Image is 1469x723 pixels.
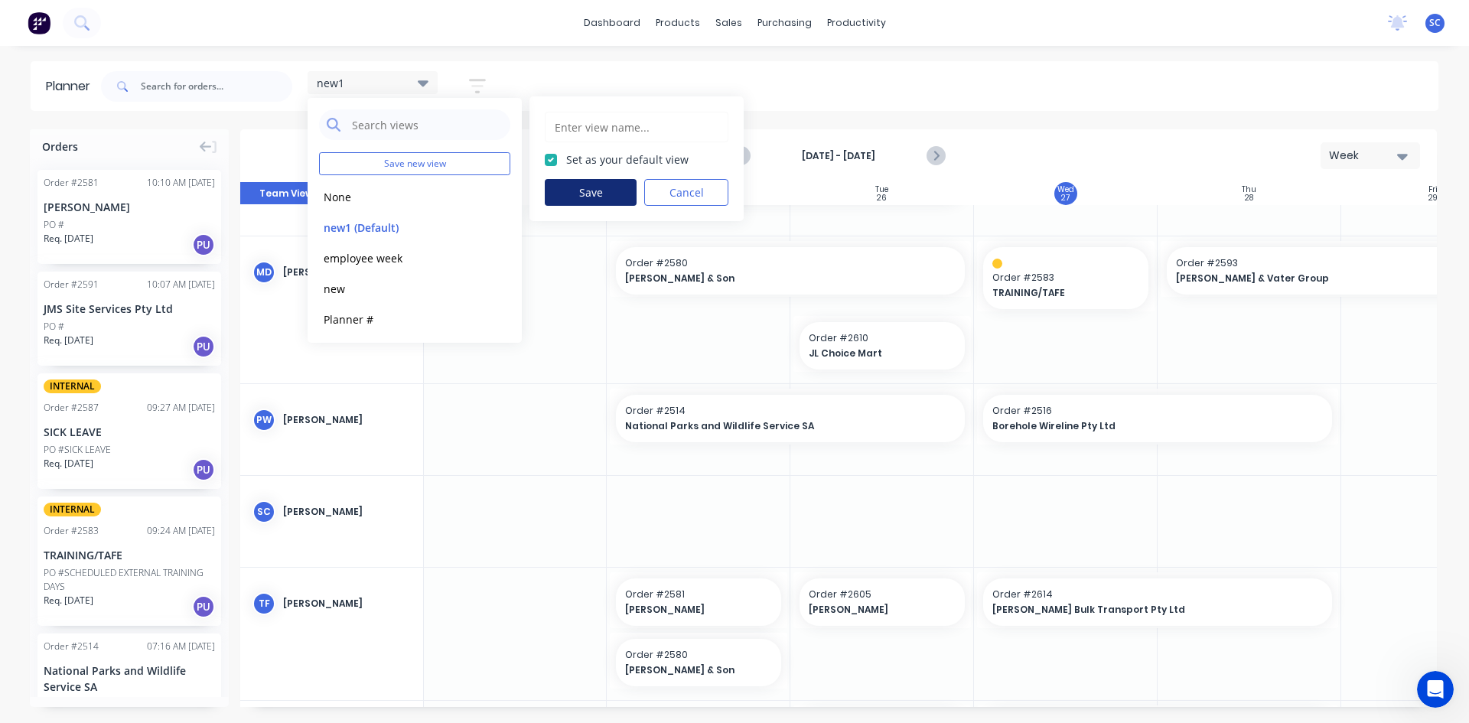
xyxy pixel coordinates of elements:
[44,278,99,291] div: Order # 2591
[625,256,956,270] span: Order # 2580
[44,401,99,415] div: Order # 2587
[1429,16,1441,30] span: SC
[319,218,482,236] button: new1 (Default)
[283,505,411,519] div: [PERSON_NAME]
[625,588,772,601] span: Order # 2581
[992,271,1139,285] span: Order # 2583
[319,152,510,175] button: Save new view
[28,11,50,34] img: Factory
[44,443,111,457] div: PO #SICK LEAVE
[1329,148,1399,164] div: Week
[283,265,411,279] div: [PERSON_NAME]
[252,592,275,615] div: TF
[42,138,78,155] span: Orders
[1428,185,1438,194] div: Fri
[192,233,215,256] div: PU
[1321,142,1420,169] button: Week
[1417,671,1454,708] iframe: Intercom live chat
[625,603,757,617] span: [PERSON_NAME]
[147,401,215,415] div: 09:27 AM [DATE]
[283,597,411,611] div: [PERSON_NAME]
[44,566,215,594] div: PO #SCHEDULED EXTERNAL TRAINING DAYS
[576,11,648,34] a: dashboard
[252,500,275,523] div: SC
[1057,185,1074,194] div: Wed
[875,185,888,194] div: Tue
[809,347,941,360] span: JL Choice Mart
[252,261,275,284] div: MD
[44,176,99,190] div: Order # 2581
[44,524,99,538] div: Order # 2583
[644,179,728,206] button: Cancel
[44,640,99,653] div: Order # 2514
[809,331,956,345] span: Order # 2610
[44,320,64,334] div: PO #
[147,278,215,291] div: 10:07 AM [DATE]
[992,286,1125,300] span: TRAINING/TAFE
[319,340,482,358] button: Planner 1
[252,409,275,432] div: PW
[44,663,215,695] div: National Parks and Wildlife Service SA
[319,187,482,205] button: None
[992,419,1290,433] span: Borehole Wireline Pty Ltd
[992,588,1323,601] span: Order # 2614
[809,603,941,617] span: [PERSON_NAME]
[319,310,482,327] button: Planner #
[553,112,720,142] input: Enter view name...
[192,458,215,481] div: PU
[625,272,923,285] span: [PERSON_NAME] & Son
[44,457,93,471] span: Req. [DATE]
[750,11,819,34] div: purchasing
[1242,185,1256,194] div: Thu
[625,663,757,677] span: [PERSON_NAME] & Son
[819,11,894,34] div: productivity
[141,71,292,102] input: Search for orders...
[44,503,101,516] span: INTERNAL
[240,182,332,205] button: Team View
[44,594,93,607] span: Req. [DATE]
[192,335,215,358] div: PU
[44,218,64,232] div: PO #
[44,301,215,317] div: JMS Site Services Pty Ltd
[317,75,344,91] span: new1
[877,194,887,202] div: 26
[44,424,215,440] div: SICK LEAVE
[625,404,956,418] span: Order # 2514
[992,603,1290,617] span: [PERSON_NAME] Bulk Transport Pty Ltd
[44,547,215,563] div: TRAINING/TAFE
[762,149,915,163] strong: [DATE] - [DATE]
[992,404,1323,418] span: Order # 2516
[566,151,689,168] label: Set as your default view
[545,179,637,206] button: Save
[283,413,411,427] div: [PERSON_NAME]
[1245,194,1253,202] div: 28
[708,11,750,34] div: sales
[319,279,482,297] button: new
[1428,194,1438,202] div: 29
[44,232,93,246] span: Req. [DATE]
[44,379,101,393] span: INTERNAL
[46,77,98,96] div: Planner
[147,524,215,538] div: 09:24 AM [DATE]
[1061,194,1070,202] div: 27
[809,588,956,601] span: Order # 2605
[350,109,503,140] input: Search views
[625,648,772,662] span: Order # 2580
[192,595,215,618] div: PU
[44,199,215,215] div: [PERSON_NAME]
[319,249,482,266] button: employee week
[625,419,923,433] span: National Parks and Wildlife Service SA
[147,176,215,190] div: 10:10 AM [DATE]
[648,11,708,34] div: products
[147,640,215,653] div: 07:16 AM [DATE]
[44,334,93,347] span: Req. [DATE]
